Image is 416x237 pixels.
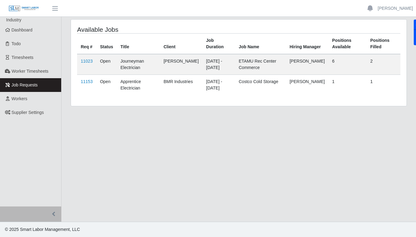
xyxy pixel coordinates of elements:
[12,82,38,87] span: Job Requests
[160,54,202,75] td: [PERSON_NAME]
[81,59,93,64] a: 11023
[366,34,400,54] th: Positions Filled
[202,34,235,54] th: Job Duration
[235,75,286,95] td: Costco Cold Storage
[235,54,286,75] td: ETAMU Rec Center Commerce
[12,110,44,115] span: Supplier Settings
[96,34,117,54] th: Status
[12,41,21,46] span: Todo
[12,55,34,60] span: Timesheets
[117,75,160,95] td: Apprentice Electrician
[5,227,80,232] span: © 2025 Smart Labor Management, LLC
[117,34,160,54] th: Title
[96,75,117,95] td: Open
[12,96,28,101] span: Workers
[12,27,33,32] span: Dashboard
[12,69,48,74] span: Worker Timesheets
[202,54,235,75] td: [DATE] - [DATE]
[366,75,400,95] td: 1
[286,75,329,95] td: [PERSON_NAME]
[9,5,39,12] img: SLM Logo
[329,34,367,54] th: Positions Available
[77,26,206,33] h4: Available Jobs
[96,54,117,75] td: Open
[160,34,202,54] th: Client
[329,54,367,75] td: 6
[117,54,160,75] td: Journeyman Electrician
[202,75,235,95] td: [DATE] - [DATE]
[378,5,413,12] a: [PERSON_NAME]
[81,79,93,84] a: 11153
[366,54,400,75] td: 2
[286,54,329,75] td: [PERSON_NAME]
[329,75,367,95] td: 1
[286,34,329,54] th: Hiring Manager
[77,34,96,54] th: Req #
[235,34,286,54] th: Job Name
[6,17,21,22] span: Industry
[160,75,202,95] td: BMR Industries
